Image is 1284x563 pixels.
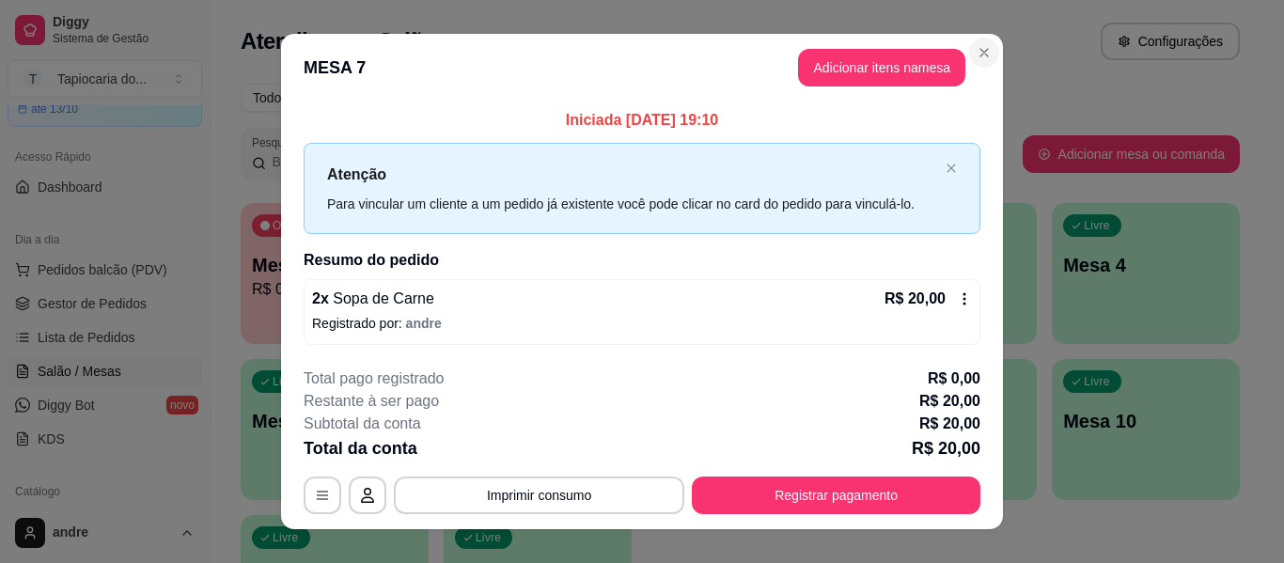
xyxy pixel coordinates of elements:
[692,477,980,514] button: Registrar pagamento
[304,435,417,461] p: Total da conta
[919,413,980,435] p: R$ 20,00
[329,290,434,306] span: Sopa de Carne
[946,163,957,174] span: close
[327,194,938,214] div: Para vincular um cliente a um pedido já existente você pode clicar no card do pedido para vinculá...
[304,390,439,413] p: Restante à ser pago
[885,288,946,310] p: R$ 20,00
[798,49,965,86] button: Adicionar itens namesa
[406,316,442,331] span: andre
[304,109,980,132] p: Iniciada [DATE] 19:10
[304,413,421,435] p: Subtotal da conta
[946,163,957,175] button: close
[304,249,980,272] h2: Resumo do pedido
[919,390,980,413] p: R$ 20,00
[327,163,938,186] p: Atenção
[912,435,980,461] p: R$ 20,00
[394,477,684,514] button: Imprimir consumo
[969,38,999,68] button: Close
[312,314,972,333] p: Registrado por:
[281,34,1003,102] header: MESA 7
[312,288,434,310] p: 2 x
[928,368,980,390] p: R$ 0,00
[304,368,444,390] p: Total pago registrado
